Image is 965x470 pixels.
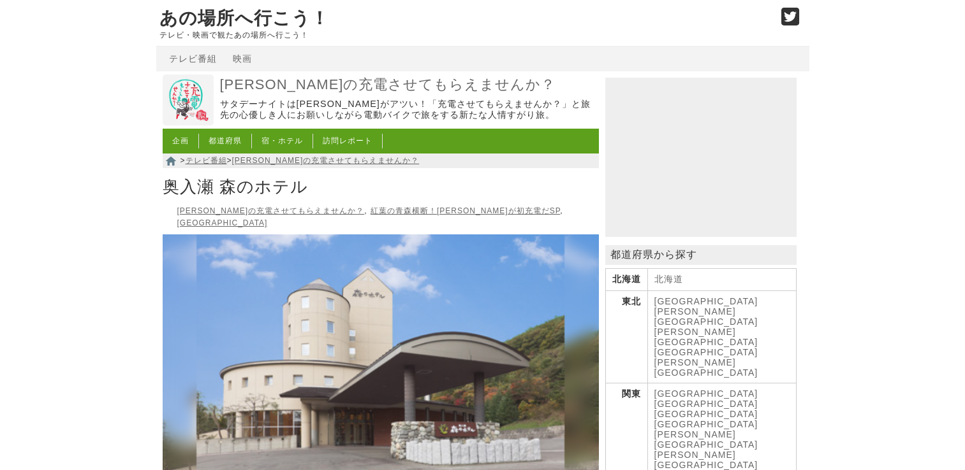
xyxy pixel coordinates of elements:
[177,206,367,215] li: ,
[163,173,599,201] h1: 奥入瀬 森のホテル
[654,306,758,327] a: [PERSON_NAME][GEOGRAPHIC_DATA]
[654,460,758,470] a: [GEOGRAPHIC_DATA]
[654,388,758,399] a: [GEOGRAPHIC_DATA]
[654,327,758,347] a: [PERSON_NAME][GEOGRAPHIC_DATA]
[262,136,303,145] a: 宿・ホテル
[654,296,758,306] a: [GEOGRAPHIC_DATA]
[781,15,800,26] a: Twitter (@go_thesights)
[654,274,683,284] a: 北海道
[605,78,797,237] iframe: Advertisement
[177,206,365,215] a: [PERSON_NAME]の充電させてもらえませんか？
[654,399,758,409] a: [GEOGRAPHIC_DATA]
[169,53,217,64] a: テレビ番組
[220,76,596,94] a: [PERSON_NAME]の充電させてもらえませんか？
[163,75,214,125] img: 出川哲朗の充電させてもらえませんか？
[159,31,768,39] p: テレビ・映画で観たあの場所へ行こう！
[159,8,329,28] a: あの場所へ行こう！
[233,53,252,64] a: 映画
[654,419,758,429] a: [GEOGRAPHIC_DATA]
[323,136,372,145] a: 訪問レポート
[220,99,596,121] p: サタデーナイトは[PERSON_NAME]がアツい！「充電させてもらえませんか？」と旅先の心優しき人にお願いしながら電動バイクで旅をする新たな人情すがり旅。
[371,206,560,215] a: 紅葉の青森横断！[PERSON_NAME]が初充電だSP
[654,357,758,378] a: [PERSON_NAME][GEOGRAPHIC_DATA]
[371,206,563,215] li: ,
[177,218,268,227] a: [GEOGRAPHIC_DATA]
[163,153,599,168] nav: > >
[605,291,647,383] th: 東北
[172,136,189,145] a: 企画
[232,156,420,165] a: [PERSON_NAME]の充電させてもらえませんか？
[163,117,214,127] a: 出川哲朗の充電させてもらえませんか？
[186,156,227,165] a: テレビ番組
[605,269,647,291] th: 北海道
[209,136,242,145] a: 都道府県
[654,347,758,357] a: [GEOGRAPHIC_DATA]
[605,245,797,265] p: 都道府県から探す
[654,429,758,450] a: [PERSON_NAME][GEOGRAPHIC_DATA]
[654,450,736,460] a: [PERSON_NAME]
[654,409,758,419] a: [GEOGRAPHIC_DATA]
